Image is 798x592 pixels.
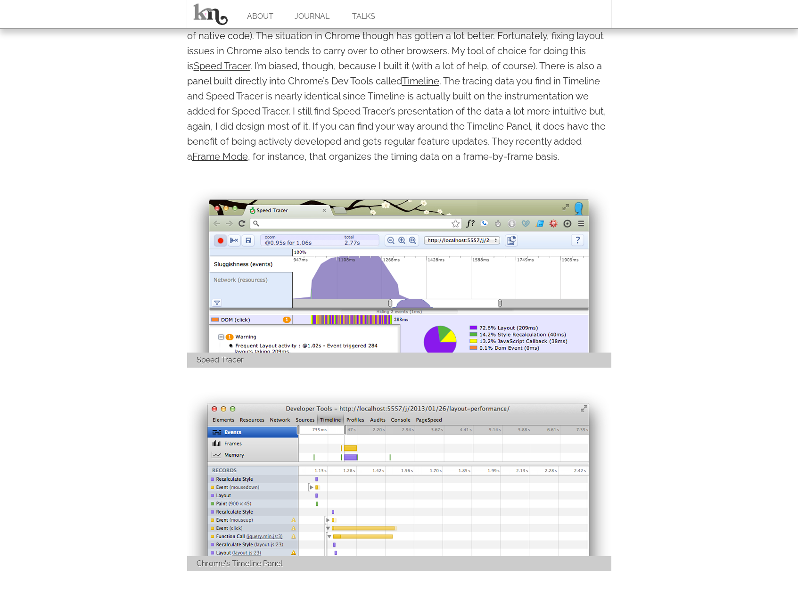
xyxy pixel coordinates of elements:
[187,353,611,368] div: Speed Tracer
[194,60,250,72] a: Speed Tracer
[187,556,611,571] div: Chrome's Timeline Panel
[192,151,248,162] a: Frame Mode
[187,188,611,353] img: Speed Tracer
[187,391,611,556] img: Timeline Panel
[402,75,439,87] a: Timeline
